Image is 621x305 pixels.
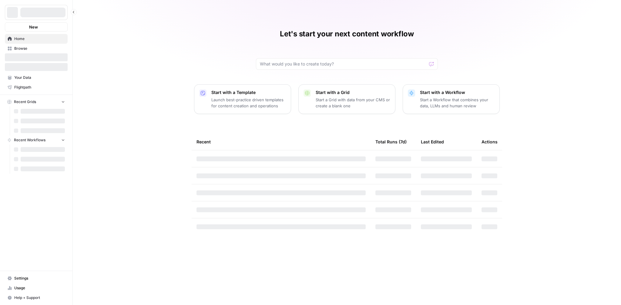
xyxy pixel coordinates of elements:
[5,34,68,44] a: Home
[5,136,68,145] button: Recent Workflows
[29,24,38,30] span: New
[14,99,36,105] span: Recent Grids
[14,36,65,42] span: Home
[14,75,65,80] span: Your Data
[421,133,444,150] div: Last Edited
[211,97,286,109] p: Launch best-practice driven templates for content creation and operations
[5,22,68,32] button: New
[316,97,390,109] p: Start a Grid with data from your CMS or create a blank one
[5,273,68,283] a: Settings
[5,44,68,53] a: Browse
[298,84,395,114] button: Start with a GridStart a Grid with data from your CMS or create a blank one
[280,29,414,39] h1: Let's start your next content workflow
[14,295,65,300] span: Help + Support
[14,285,65,291] span: Usage
[420,97,495,109] p: Start a Workflow that combines your data, LLMs and human review
[196,133,366,150] div: Recent
[14,85,65,90] span: Flightpath
[5,97,68,106] button: Recent Grids
[14,137,45,143] span: Recent Workflows
[14,276,65,281] span: Settings
[194,84,291,114] button: Start with a TemplateLaunch best-practice driven templates for content creation and operations
[14,46,65,51] span: Browse
[482,133,498,150] div: Actions
[316,89,390,96] p: Start with a Grid
[5,73,68,82] a: Your Data
[403,84,500,114] button: Start with a WorkflowStart a Workflow that combines your data, LLMs and human review
[420,89,495,96] p: Start with a Workflow
[211,89,286,96] p: Start with a Template
[5,283,68,293] a: Usage
[260,61,427,67] input: What would you like to create today?
[5,82,68,92] a: Flightpath
[375,133,407,150] div: Total Runs (7d)
[5,293,68,303] button: Help + Support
